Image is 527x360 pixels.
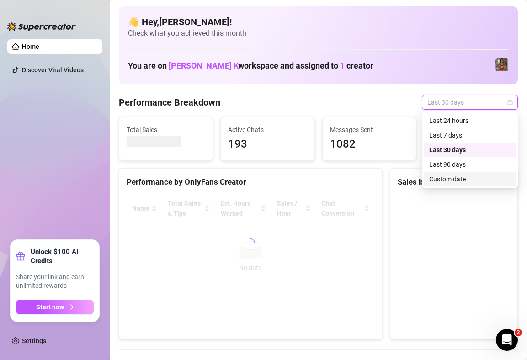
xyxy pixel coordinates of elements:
[127,176,375,188] div: Performance by OnlyFans Creator
[429,116,511,126] div: Last 24 hours
[68,304,74,310] span: arrow-right
[424,143,516,157] div: Last 30 days
[128,16,509,28] h4: 👋 Hey, [PERSON_NAME] !
[228,136,307,153] span: 193
[246,238,255,248] span: loading
[424,128,516,143] div: Last 7 days
[507,100,513,105] span: calendar
[424,113,516,128] div: Last 24 hours
[398,176,510,188] div: Sales by OnlyFans Creator
[128,28,509,38] span: Check what you achieved this month
[429,130,511,140] div: Last 7 days
[169,61,238,70] span: [PERSON_NAME] K
[496,329,518,351] iframe: Intercom live chat
[330,136,409,153] span: 1082
[16,300,94,314] button: Start nowarrow-right
[424,172,516,186] div: Custom date
[128,61,373,71] h1: You are on workspace and assigned to creator
[515,329,522,336] span: 2
[429,159,511,169] div: Last 90 days
[330,125,409,135] span: Messages Sent
[127,125,205,135] span: Total Sales
[429,145,511,155] div: Last 30 days
[16,252,25,261] span: gift
[36,303,64,311] span: Start now
[22,337,46,344] a: Settings
[16,273,94,291] span: Share your link and earn unlimited rewards
[119,96,220,109] h4: Performance Breakdown
[495,58,508,71] img: Greek
[424,157,516,172] div: Last 90 days
[429,174,511,184] div: Custom date
[7,22,76,31] img: logo-BBDzfeDw.svg
[228,125,307,135] span: Active Chats
[427,95,512,109] span: Last 30 days
[22,43,39,50] a: Home
[22,66,84,74] a: Discover Viral Videos
[340,61,345,70] span: 1
[31,247,94,265] strong: Unlock $100 AI Credits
